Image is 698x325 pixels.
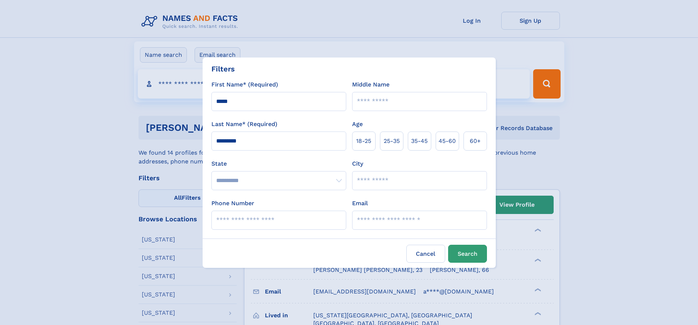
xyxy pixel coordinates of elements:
div: Filters [211,63,235,74]
label: First Name* (Required) [211,80,278,89]
span: 18‑25 [356,137,371,145]
span: 25‑35 [384,137,400,145]
button: Search [448,245,487,263]
span: 60+ [470,137,481,145]
label: Cancel [406,245,445,263]
span: 35‑45 [411,137,428,145]
label: Phone Number [211,199,254,208]
label: State [211,159,346,168]
span: 45‑60 [439,137,456,145]
label: Last Name* (Required) [211,120,277,129]
label: Age [352,120,363,129]
label: Email [352,199,368,208]
label: Middle Name [352,80,389,89]
label: City [352,159,363,168]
